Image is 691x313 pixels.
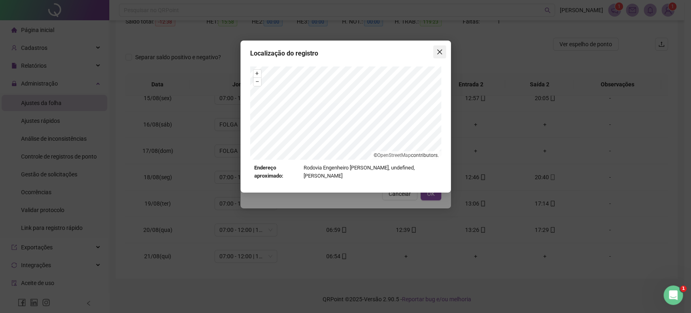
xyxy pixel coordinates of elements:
[374,152,439,158] li: © contributors.
[253,78,261,86] button: –
[433,45,446,58] button: Close
[254,164,300,180] strong: Endereço aproximado:
[254,164,437,180] div: Rodovia Engenheiro [PERSON_NAME], undefined, [PERSON_NAME]
[680,285,687,292] span: 1
[436,49,443,55] span: close
[663,285,683,305] iframe: Intercom live chat
[253,70,261,77] button: +
[250,49,441,58] div: Localização do registro
[377,152,411,158] a: OpenStreetMap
